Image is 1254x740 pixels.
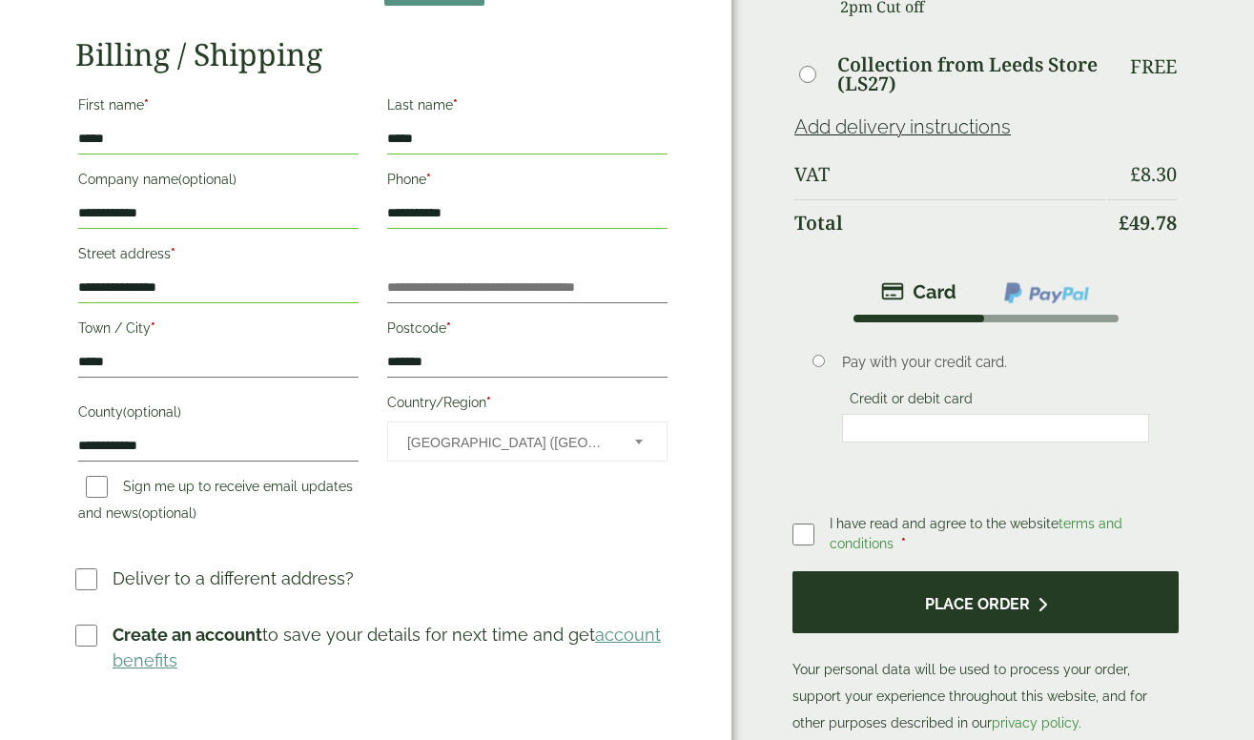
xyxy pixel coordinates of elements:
[78,240,359,273] label: Street address
[792,571,1179,633] button: Place order
[138,505,196,521] span: (optional)
[1119,210,1129,236] span: £
[387,315,668,347] label: Postcode
[78,399,359,431] label: County
[387,166,668,198] label: Phone
[848,420,1144,437] iframe: Secure card payment input frame
[901,536,906,551] abbr: required
[113,625,661,670] a: account benefits
[486,395,491,410] abbr: required
[1130,161,1141,187] span: £
[1130,55,1177,78] p: Free
[178,172,236,187] span: (optional)
[407,422,609,462] span: United Kingdom (UK)
[171,246,175,261] abbr: required
[113,565,354,591] p: Deliver to a different address?
[86,476,108,498] input: Sign me up to receive email updates and news(optional)
[842,352,1150,373] p: Pay with your credit card.
[78,315,359,347] label: Town / City
[837,55,1105,93] label: Collection from Leeds Store (LS27)
[113,622,670,673] p: to save your details for next time and get
[881,280,956,303] img: stripe.png
[792,571,1179,736] p: Your personal data will be used to process your order, support your experience throughout this we...
[144,97,149,113] abbr: required
[113,625,262,645] strong: Create an account
[794,199,1105,246] th: Total
[78,92,359,124] label: First name
[78,166,359,198] label: Company name
[426,172,431,187] abbr: required
[387,389,668,421] label: Country/Region
[1119,210,1177,236] bdi: 49.78
[387,421,668,462] span: Country/Region
[78,479,353,526] label: Sign me up to receive email updates and news
[794,115,1011,138] a: Add delivery instructions
[830,516,1122,551] span: I have read and agree to the website
[842,391,980,412] label: Credit or debit card
[446,320,451,336] abbr: required
[151,320,155,336] abbr: required
[75,36,670,72] h2: Billing / Shipping
[992,715,1079,730] a: privacy policy
[794,152,1105,197] th: VAT
[1130,161,1177,187] bdi: 8.30
[453,97,458,113] abbr: required
[123,404,181,420] span: (optional)
[387,92,668,124] label: Last name
[1002,280,1091,305] img: ppcp-gateway.png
